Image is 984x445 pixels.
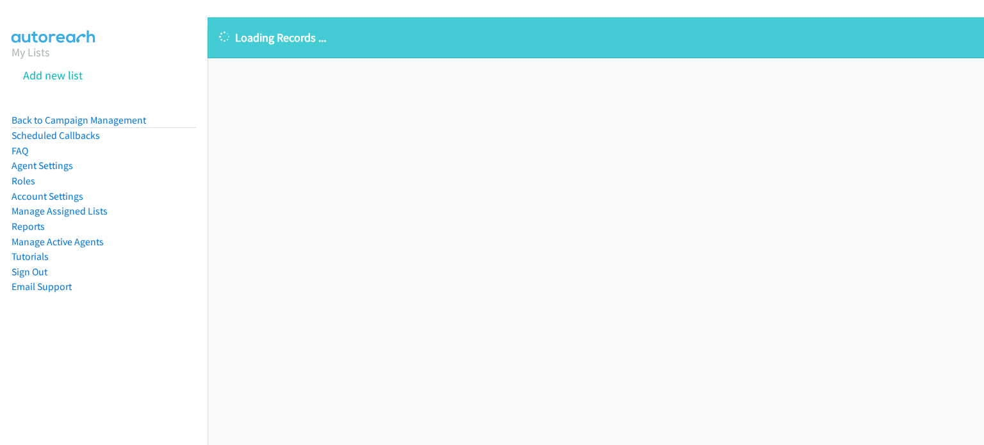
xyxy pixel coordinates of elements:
[12,266,47,278] a: Sign Out
[12,220,45,232] a: Reports
[12,159,73,172] a: Agent Settings
[12,114,146,126] a: Back to Campaign Management
[12,280,72,293] a: Email Support
[23,68,83,83] a: Add new list
[12,205,108,217] a: Manage Assigned Lists
[12,190,83,202] a: Account Settings
[12,45,50,60] a: My Lists
[12,129,100,142] a: Scheduled Callbacks
[12,145,28,157] a: FAQ
[219,29,972,46] p: Loading Records ...
[12,250,49,263] a: Tutorials
[12,236,104,248] a: Manage Active Agents
[12,175,35,187] a: Roles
